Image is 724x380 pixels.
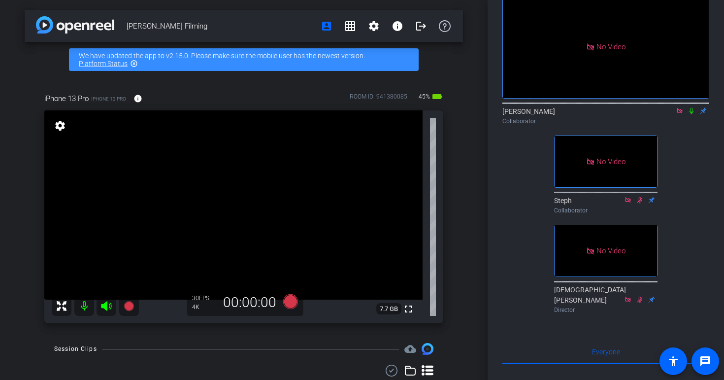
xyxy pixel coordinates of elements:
span: 45% [417,89,431,104]
div: We have updated the app to v2.15.0. Please make sure the mobile user has the newest version. [69,48,419,71]
a: Platform Status [79,60,128,68]
span: No Video [596,157,625,166]
mat-icon: battery_std [431,91,443,103]
span: FPS [199,295,209,302]
div: Session Clips [54,344,97,354]
span: No Video [596,42,625,51]
div: 00:00:00 [217,294,283,311]
mat-icon: fullscreen [402,303,414,315]
div: 4K [192,303,217,311]
div: Collaborator [554,206,658,215]
div: ROOM ID: 941380085 [350,92,407,106]
mat-icon: logout [415,20,427,32]
span: Destinations for your clips [404,343,416,355]
div: Director [554,306,658,314]
div: Collaborator [502,117,709,126]
span: Everyone [592,348,620,355]
mat-icon: info [392,20,403,32]
mat-icon: account_box [321,20,332,32]
mat-icon: settings [53,120,67,132]
mat-icon: cloud_upload [404,343,416,355]
mat-icon: highlight_off [130,60,138,68]
div: 30 [192,294,217,302]
div: [PERSON_NAME] [502,106,709,126]
span: 7.7 GB [376,303,401,315]
mat-icon: accessibility [667,355,679,367]
span: No Video [596,246,625,255]
div: [DEMOGRAPHIC_DATA][PERSON_NAME] [554,285,658,314]
mat-icon: message [699,355,711,367]
mat-icon: settings [368,20,380,32]
div: Steph [554,196,658,215]
span: [PERSON_NAME] Filming [127,16,315,36]
span: iPhone 13 Pro [44,93,89,104]
mat-icon: info [133,94,142,103]
span: iPhone 13 Pro [91,95,126,103]
img: Session clips [422,343,433,355]
img: app-logo [36,16,114,34]
mat-icon: grid_on [344,20,356,32]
